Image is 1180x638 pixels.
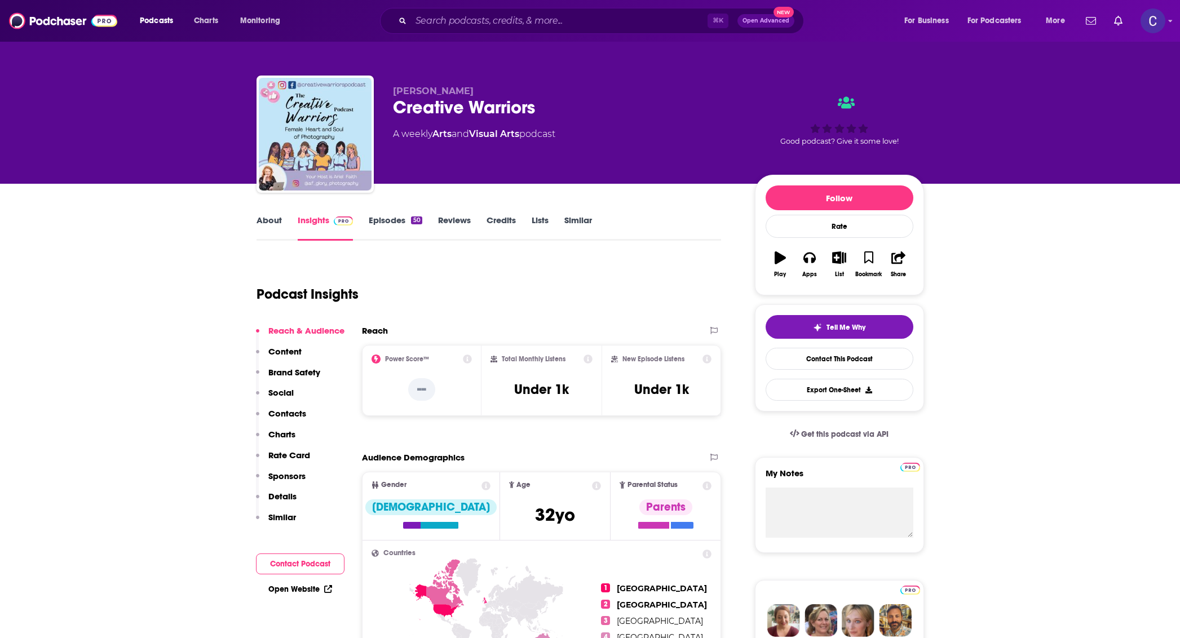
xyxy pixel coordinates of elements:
[268,387,294,398] p: Social
[256,491,297,512] button: Details
[187,12,225,30] a: Charts
[737,14,794,28] button: Open AdvancedNew
[240,13,280,29] span: Monitoring
[268,450,310,460] p: Rate Card
[514,381,569,398] h3: Under 1k
[18,29,27,38] img: website_grey.svg
[9,10,117,32] img: Podchaser - Follow, Share and Rate Podcasts
[900,586,920,595] img: Podchaser Pro
[617,616,703,626] span: [GEOGRAPHIC_DATA]
[766,379,913,401] button: Export One-Sheet
[393,127,555,141] div: A weekly podcast
[639,499,692,515] div: Parents
[257,286,359,303] h1: Podcast Insights
[29,29,124,38] div: Domain: [DOMAIN_NAME]
[535,504,575,526] span: 32 yo
[766,315,913,339] button: tell me why sparkleTell Me Why
[767,604,800,637] img: Sydney Profile
[766,215,913,238] div: Rate
[1141,8,1165,33] button: Show profile menu
[883,244,913,285] button: Share
[904,13,949,29] span: For Business
[781,420,898,448] a: Get this podcast via API
[627,481,678,489] span: Parental Status
[891,271,906,278] div: Share
[617,583,707,593] span: [GEOGRAPHIC_DATA]
[900,461,920,472] a: Pro website
[896,12,963,30] button: open menu
[842,604,874,637] img: Jules Profile
[601,616,610,625] span: 3
[532,215,549,241] a: Lists
[30,65,39,74] img: tab_domain_overview_orange.svg
[452,129,469,139] span: and
[1141,8,1165,33] span: Logged in as publicityxxtina
[268,584,332,594] a: Open Website
[369,215,422,241] a: Episodes50
[268,471,306,481] p: Sponsors
[383,550,416,557] span: Countries
[900,584,920,595] a: Pro website
[18,18,27,27] img: logo_orange.svg
[268,429,295,440] p: Charts
[469,129,519,139] a: Visual Arts
[855,271,882,278] div: Bookmark
[393,86,474,96] span: [PERSON_NAME]
[1081,11,1101,30] a: Show notifications dropdown
[438,215,471,241] a: Reviews
[232,12,295,30] button: open menu
[516,481,531,489] span: Age
[1110,11,1127,30] a: Show notifications dropdown
[502,355,565,363] h2: Total Monthly Listens
[411,216,422,224] div: 50
[381,481,406,489] span: Gender
[967,13,1022,29] span: For Podcasters
[801,429,889,439] span: Get this podcast via API
[256,325,344,346] button: Reach & Audience
[43,67,101,74] div: Domain Overview
[824,244,854,285] button: List
[601,583,610,592] span: 1
[622,355,684,363] h2: New Episode Listens
[755,86,924,156] div: Good podcast? Give it some love!
[708,14,728,28] span: ⌘ K
[112,65,121,74] img: tab_keywords_by_traffic_grey.svg
[879,604,912,637] img: Jon Profile
[256,367,320,388] button: Brand Safety
[827,323,865,332] span: Tell Me Why
[365,499,497,515] div: [DEMOGRAPHIC_DATA]
[268,512,296,522] p: Similar
[256,553,344,574] button: Contact Podcast
[601,600,610,609] span: 2
[194,13,218,29] span: Charts
[125,67,190,74] div: Keywords by Traffic
[268,367,320,378] p: Brand Safety
[298,215,353,241] a: InsightsPodchaser Pro
[132,12,188,30] button: open menu
[1046,13,1065,29] span: More
[617,600,707,610] span: [GEOGRAPHIC_DATA]
[774,271,786,278] div: Play
[259,78,372,190] img: Creative Warriors
[795,244,824,285] button: Apps
[766,185,913,210] button: Follow
[256,429,295,450] button: Charts
[140,13,173,29] span: Podcasts
[362,325,388,336] h2: Reach
[634,381,689,398] h3: Under 1k
[805,604,837,637] img: Barbara Profile
[802,271,817,278] div: Apps
[813,323,822,332] img: tell me why sparkle
[256,512,296,533] button: Similar
[766,348,913,370] a: Contact This Podcast
[766,244,795,285] button: Play
[1038,12,1079,30] button: open menu
[268,408,306,419] p: Contacts
[960,12,1038,30] button: open menu
[391,8,815,34] div: Search podcasts, credits, & more...
[334,216,353,225] img: Podchaser Pro
[780,137,899,145] span: Good podcast? Give it some love!
[766,468,913,488] label: My Notes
